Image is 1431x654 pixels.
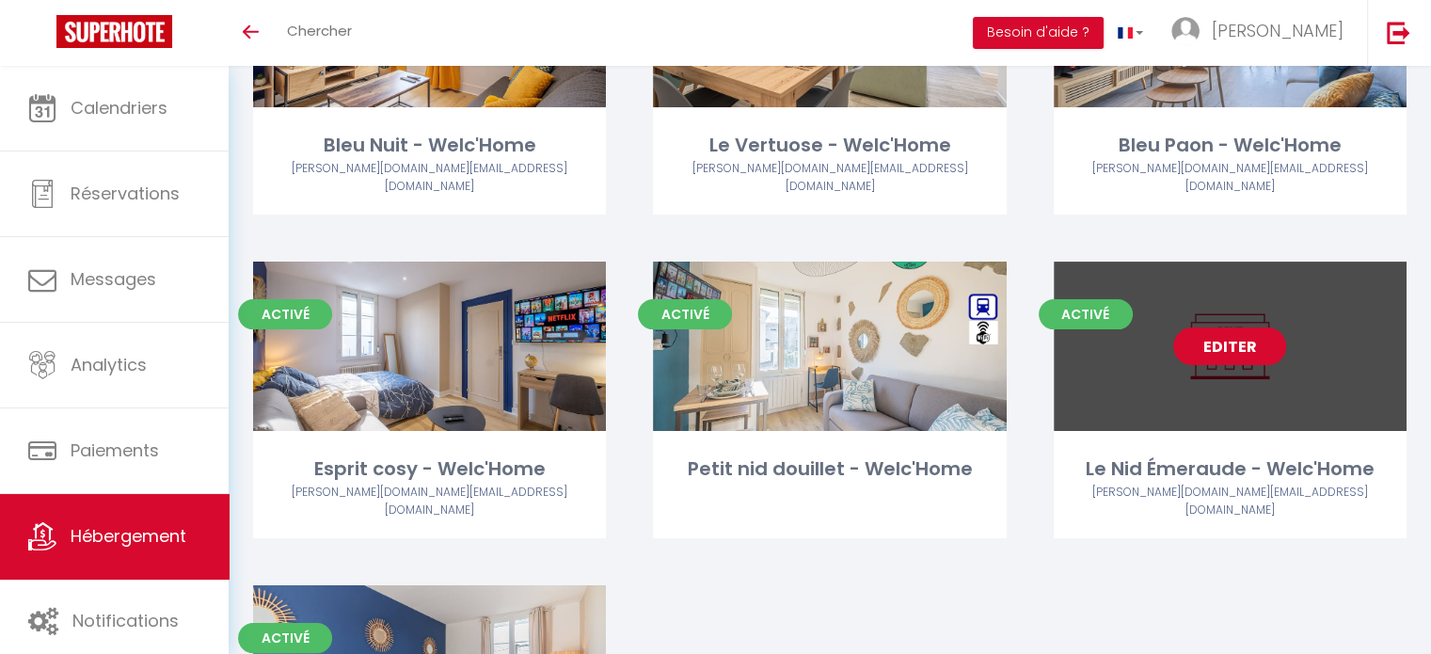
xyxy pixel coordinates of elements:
img: Super Booking [56,15,172,48]
span: Chercher [287,21,352,40]
div: Airbnb [653,160,1006,196]
span: Analytics [71,353,147,376]
div: Le Nid Émeraude - Welc'Home [1054,455,1407,484]
div: Le Vertuose - Welc'Home [653,131,1006,160]
div: Airbnb [253,484,606,519]
div: Esprit cosy - Welc'Home [253,455,606,484]
img: logout [1387,21,1410,44]
img: ... [1171,17,1200,45]
span: Paiements [71,439,159,462]
div: Bleu Paon - Welc'Home [1054,131,1407,160]
div: Airbnb [1054,484,1407,519]
div: Airbnb [1054,160,1407,196]
span: Activé [238,623,332,653]
span: Activé [638,299,732,329]
div: Airbnb [253,160,606,196]
span: Activé [238,299,332,329]
div: Petit nid douillet - Welc'Home [653,455,1006,484]
div: Bleu Nuit - Welc'Home [253,131,606,160]
span: [PERSON_NAME] [1212,19,1344,42]
span: Messages [71,267,156,291]
button: Besoin d'aide ? [973,17,1104,49]
span: Activé [1039,299,1133,329]
span: Hébergement [71,524,186,548]
a: Editer [1173,327,1286,365]
span: Réservations [71,182,180,205]
span: Notifications [72,609,179,632]
span: Calendriers [71,96,167,120]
